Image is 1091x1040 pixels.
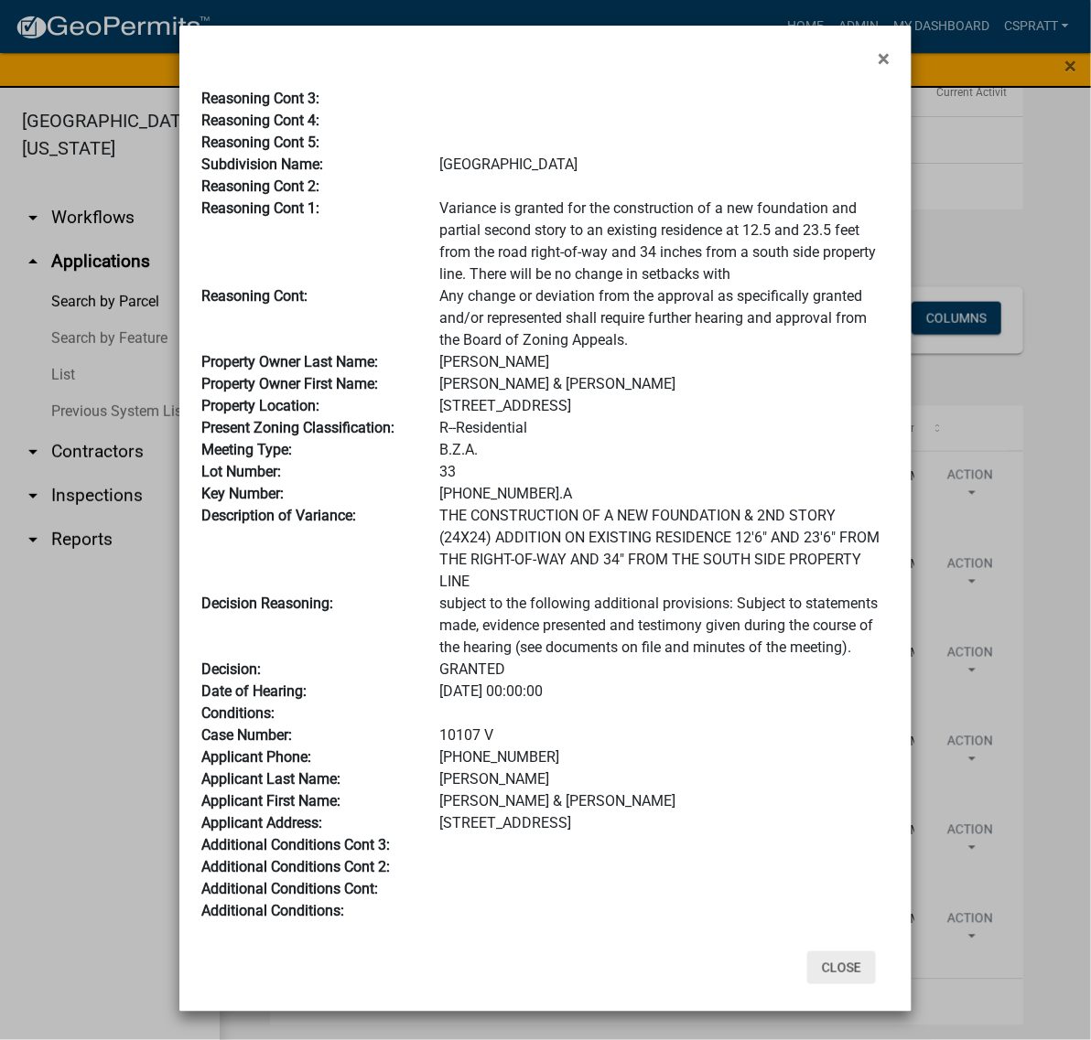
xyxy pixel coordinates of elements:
b: Property Owner First Name: [201,375,378,392]
b: Case Number: [201,726,292,744]
div: [PERSON_NAME] [427,768,903,790]
b: Key Number: [201,485,284,502]
div: [PHONE_NUMBER] [427,746,903,768]
b: Date of Hearing: [201,682,307,700]
b: Additional Conditions Cont 2: [201,858,390,875]
div: 10107 V [427,724,903,746]
div: Variance is granted for the construction of a new foundation and partial second story to an exist... [427,198,903,285]
div: THE CONSTRUCTION OF A NEW FOUNDATION & 2ND STORY (24X24) ADDITION ON EXISTING RESIDENCE 12'6" AND... [427,505,903,593]
div: [PHONE_NUMBER].A [427,483,903,505]
div: R--Residential [427,417,903,439]
div: B.Z.A. [427,439,903,461]
b: Subdivision Name: [201,155,323,173]
b: Applicant First Name: [201,792,340,809]
div: [STREET_ADDRESS] [427,812,903,834]
div: [STREET_ADDRESS] [427,395,903,417]
div: [GEOGRAPHIC_DATA] [427,154,903,176]
button: Close [807,951,876,984]
b: Property Location: [201,397,319,414]
b: Reasoning Cont 4: [201,112,319,129]
b: Conditions: [201,704,275,722]
div: [PERSON_NAME] & [PERSON_NAME] [427,373,903,395]
b: Decision Reasoning: [201,595,333,612]
b: Additional Conditions: [201,902,344,919]
b: Applicant Address: [201,814,322,831]
b: Additional Conditions Cont 3: [201,836,390,853]
b: Additional Conditions Cont: [201,880,378,897]
b: Reasoning Cont 2: [201,177,319,195]
b: Reasoning Cont 5: [201,134,319,151]
div: [DATE] 00:00:00 [427,681,903,702]
b: Meeting Type: [201,441,292,458]
b: Reasoning Cont 3: [201,90,319,107]
b: Reasoning Cont: [201,287,308,305]
div: [PERSON_NAME] [427,351,903,373]
div: subject to the following additional provisions: Subject to statements made, evidence presented an... [427,593,903,659]
b: Description of Variance: [201,507,356,524]
b: Property Owner Last Name: [201,353,378,370]
b: Applicant Phone: [201,748,311,766]
span: × [878,46,890,71]
div: Any change or deviation from the approval as specifically granted and/or represented shall requir... [427,285,903,351]
b: Applicant Last Name: [201,770,340,788]
b: Lot Number: [201,463,281,480]
div: 33 [427,461,903,483]
b: Reasoning Cont 1: [201,199,319,217]
button: Close [863,33,904,84]
div: [PERSON_NAME] & [PERSON_NAME] [427,790,903,812]
b: Decision: [201,660,261,678]
b: Present Zoning Classification: [201,419,394,436]
div: GRANTED [427,659,903,681]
